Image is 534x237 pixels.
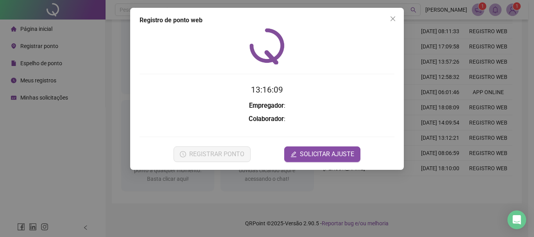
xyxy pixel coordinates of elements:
[140,114,394,124] h3: :
[140,16,394,25] div: Registro de ponto web
[249,102,284,109] strong: Empregador
[290,151,297,157] span: edit
[251,85,283,94] time: 13:16:09
[249,28,285,64] img: QRPoint
[174,146,251,162] button: REGISTRAR PONTO
[140,101,394,111] h3: :
[300,150,354,159] span: SOLICITAR AJUSTE
[390,16,396,22] span: close
[284,146,360,162] button: editSOLICITAR AJUSTE
[507,210,526,229] div: Open Intercom Messenger
[387,12,399,25] button: Close
[249,115,284,123] strong: Colaborador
